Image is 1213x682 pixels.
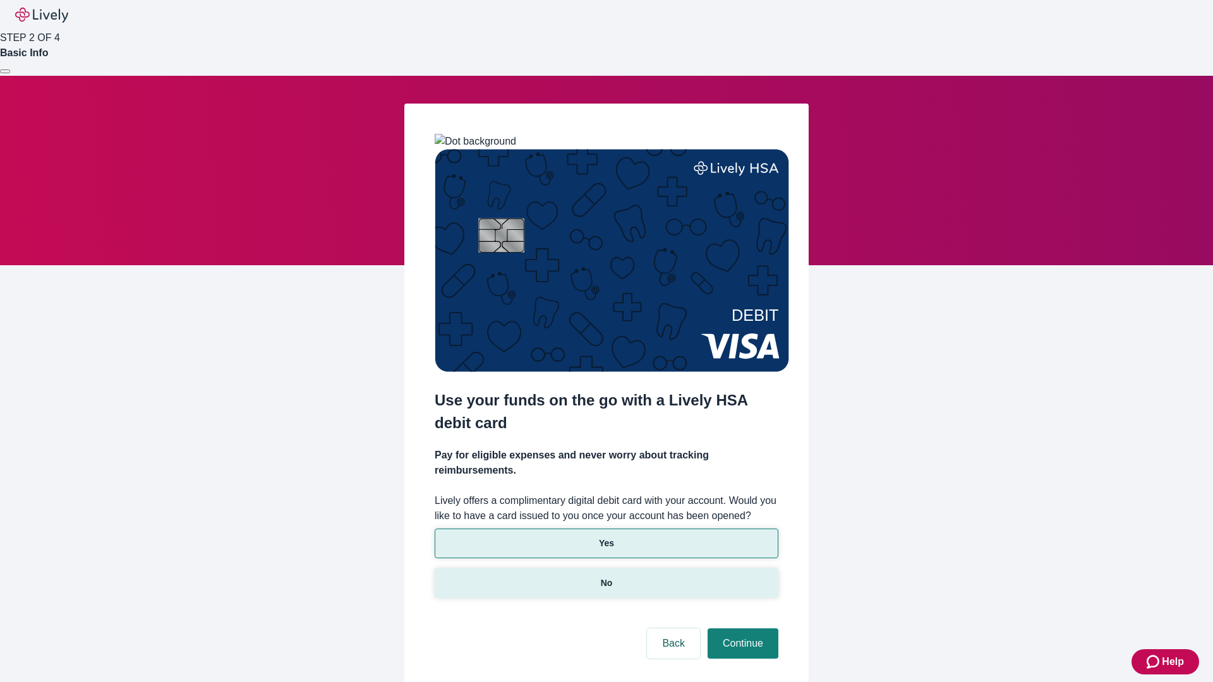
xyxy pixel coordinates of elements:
[15,8,68,23] img: Lively
[435,568,778,598] button: No
[601,577,613,590] p: No
[435,529,778,558] button: Yes
[647,628,700,659] button: Back
[708,628,778,659] button: Continue
[1162,654,1184,669] span: Help
[1132,649,1199,674] button: Zendesk support iconHelp
[1147,654,1162,669] svg: Zendesk support icon
[599,537,614,550] p: Yes
[435,149,789,372] img: Debit card
[435,389,778,434] h2: Use your funds on the go with a Lively HSA debit card
[435,493,778,523] label: Lively offers a complimentary digital debit card with your account. Would you like to have a card...
[435,448,778,478] h4: Pay for eligible expenses and never worry about tracking reimbursements.
[435,134,516,149] img: Dot background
